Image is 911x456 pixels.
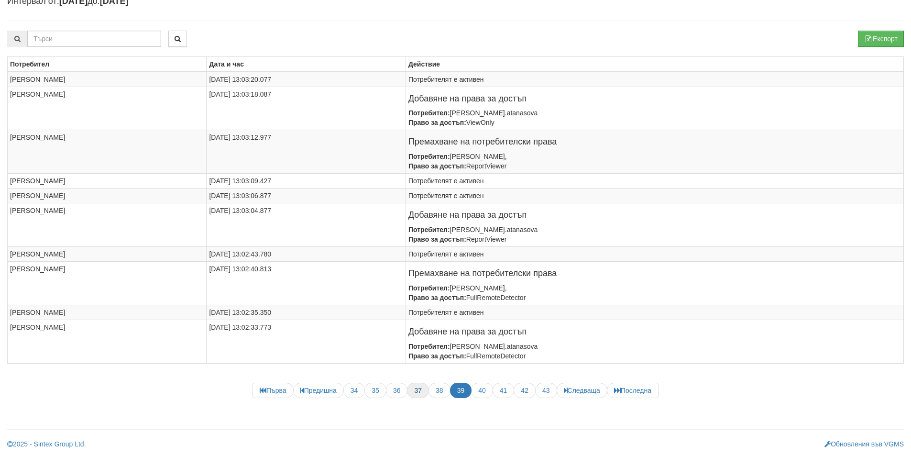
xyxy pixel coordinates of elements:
[493,383,515,398] span: 41
[207,130,406,174] td: [DATE] 13:03:12.977
[207,246,406,261] td: [DATE] 13:02:43.780
[607,383,659,398] span: Последна
[406,56,903,72] th: Действие
[408,109,450,117] b: Потребител:
[406,261,903,305] td: [PERSON_NAME], FullRemoteDetector
[408,226,450,234] b: Потребител:
[471,383,493,398] span: 40
[428,383,450,398] span: 38
[408,352,466,360] b: Право за достъп:
[408,94,901,104] h4: Добавяне на права за достъп
[8,130,207,174] td: [PERSON_NAME]
[406,246,903,261] td: Потребителят е активен
[207,203,406,247] td: [DATE] 13:03:04.877
[858,31,904,47] button: Експорт
[8,189,207,203] td: [PERSON_NAME]
[8,246,207,261] td: [PERSON_NAME]
[535,383,557,398] span: 43
[8,87,207,130] td: [PERSON_NAME]
[557,383,607,398] span: Следваща
[408,284,450,292] b: Потребител:
[8,261,207,305] td: [PERSON_NAME]
[8,72,207,87] td: [PERSON_NAME]
[207,189,406,203] td: [DATE] 13:03:06.877
[408,269,901,278] h4: Премахване на потребителски права
[386,383,408,398] span: 36
[27,31,161,47] input: Търси
[406,87,903,130] td: [PERSON_NAME].atanasova ViewOnly
[408,162,466,170] b: Право за достъп:
[406,174,903,189] td: Потребителят е активен
[408,153,450,160] b: Потребител:
[408,343,450,350] b: Потребител:
[364,383,386,398] span: 35
[408,119,466,126] b: Право за достъп:
[408,327,901,337] h4: Добавяне на права за достъп
[450,383,472,398] span: 39
[8,305,207,320] td: [PERSON_NAME]
[824,440,904,448] a: Обновления във VGMS
[406,189,903,203] td: Потребителят е активен
[406,72,903,87] td: Потребителят е активен
[408,235,466,243] b: Право за достъп:
[8,203,207,247] td: [PERSON_NAME]
[207,305,406,320] td: [DATE] 13:02:35.350
[407,383,429,398] span: 37
[406,305,903,320] td: Потребителят е активен
[406,203,903,247] td: [PERSON_NAME].atanasova ReportViewer
[406,130,903,174] td: [PERSON_NAME], ReportViewer
[207,320,406,363] td: [DATE] 13:02:33.773
[207,87,406,130] td: [DATE] 13:03:18.087
[252,383,294,398] span: Първа
[408,211,901,220] h4: Добавяне на права за достъп
[343,383,365,398] span: 34
[207,174,406,189] td: [DATE] 13:03:09.427
[514,383,536,398] span: 42
[8,56,207,72] th: Потребител
[293,383,344,398] span: Предишна
[8,174,207,189] td: [PERSON_NAME]
[207,261,406,305] td: [DATE] 13:02:40.813
[8,320,207,363] td: [PERSON_NAME]
[406,320,903,363] td: [PERSON_NAME].atanasova FullRemoteDetector
[408,294,466,301] b: Право за достъп:
[207,72,406,87] td: [DATE] 13:03:20.077
[408,137,901,147] h4: Премахване на потребителски права
[7,440,86,448] a: 2025 - Sintex Group Ltd.
[207,56,406,72] th: Дата и час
